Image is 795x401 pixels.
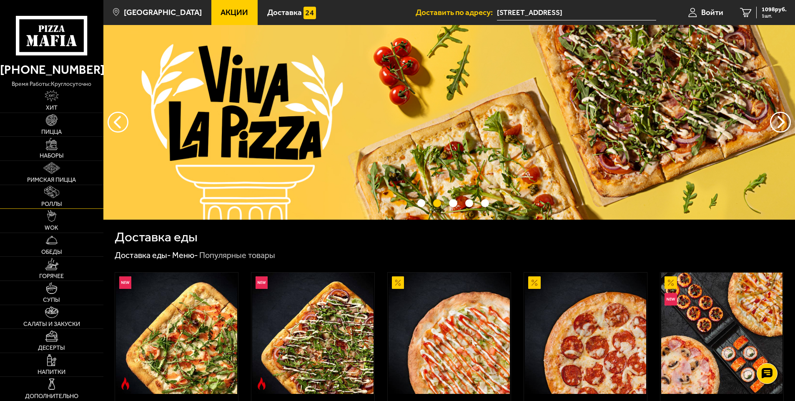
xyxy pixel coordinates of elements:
span: Обеды [41,249,62,255]
button: следующий [108,112,128,133]
img: 15daf4d41897b9f0e9f617042186c801.svg [303,7,316,19]
button: точки переключения [449,199,457,207]
a: АкционныйНовинкаВсё включено [660,273,783,394]
span: Супы [43,297,60,303]
a: АкционныйАль-Шам 25 см (тонкое тесто) [388,273,511,394]
a: АкционныйПепперони 25 см (толстое с сыром) [524,273,647,394]
span: Римская пицца [27,177,76,183]
button: точки переключения [465,199,473,207]
span: 1098 руб. [762,7,787,13]
span: Горячее [39,273,64,279]
span: Десерты [38,345,65,351]
button: точки переключения [417,199,425,207]
span: Пицца [41,129,62,135]
a: Доставка еды- [115,250,171,260]
img: Новинка [665,293,677,306]
a: НовинкаОстрое блюдоРимская с мясным ассорти [251,273,374,394]
img: Новинка [119,276,132,289]
span: Роллы [41,201,62,207]
button: точки переключения [481,199,489,207]
img: Острое блюдо [119,377,132,390]
span: Напитки [38,369,65,375]
img: Акционный [528,276,541,289]
span: Войти [701,8,723,16]
input: Ваш адрес доставки [497,5,656,20]
span: [GEOGRAPHIC_DATA] [124,8,202,16]
img: Римская с креветками [116,273,237,394]
span: Салаты и закуски [23,321,80,327]
button: предыдущий [770,112,791,133]
img: Острое блюдо [256,377,268,390]
img: Всё включено [661,273,782,394]
span: Наборы [40,153,64,159]
h1: Доставка еды [115,231,198,244]
span: Акции [221,8,248,16]
img: Аль-Шам 25 см (тонкое тесто) [389,273,510,394]
img: Акционный [392,276,404,289]
a: НовинкаОстрое блюдоРимская с креветками [115,273,238,394]
span: Хит [46,105,58,111]
span: 1 шт. [762,13,787,18]
img: Акционный [665,276,677,289]
div: Популярные товары [199,250,275,261]
img: Пепперони 25 см (толстое с сыром) [525,273,646,394]
a: Меню- [172,250,198,260]
span: Доставить по адресу: [416,8,497,16]
img: Новинка [256,276,268,289]
img: Римская с мясным ассорти [252,273,374,394]
span: WOK [45,225,58,231]
span: Доставка [267,8,302,16]
button: точки переключения [433,199,441,207]
span: Дополнительно [25,393,78,399]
